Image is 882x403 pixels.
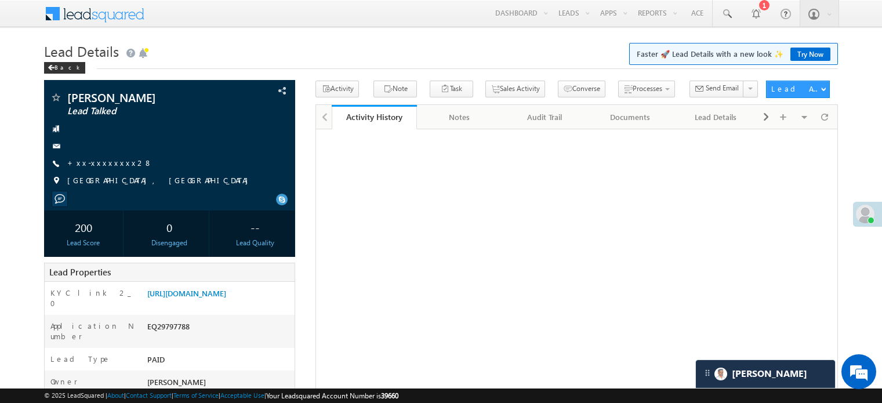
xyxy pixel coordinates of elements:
[426,110,492,124] div: Notes
[674,105,759,129] a: Lead Details
[417,105,502,129] a: Notes
[147,377,206,387] span: [PERSON_NAME]
[67,106,223,117] span: Lead Talked
[332,105,417,129] a: Activity History
[588,105,673,129] a: Documents
[44,390,398,401] span: © 2025 LeadSquared | | | | |
[133,216,206,238] div: 0
[373,81,417,97] button: Note
[695,360,836,389] div: carter-dragCarter[PERSON_NAME]
[732,368,807,379] span: Carter
[512,110,578,124] div: Audit Trail
[703,368,712,377] img: carter-drag
[44,42,119,60] span: Lead Details
[147,288,226,298] a: [URL][DOMAIN_NAME]
[144,321,295,337] div: EQ29797788
[47,238,120,248] div: Lead Score
[503,105,588,129] a: Audit Trail
[50,376,78,387] label: Owner
[714,368,727,380] img: Carter
[381,391,398,400] span: 39660
[173,391,219,399] a: Terms of Service
[633,84,662,93] span: Processes
[44,61,91,71] a: Back
[683,110,749,124] div: Lead Details
[50,354,111,364] label: Lead Type
[50,288,135,308] label: KYC link 2_0
[67,158,153,168] a: +xx-xxxxxxxx28
[790,48,830,61] a: Try Now
[107,391,124,399] a: About
[689,81,744,97] button: Send Email
[133,238,206,248] div: Disengaged
[315,81,359,97] button: Activity
[597,110,663,124] div: Documents
[766,81,830,98] button: Lead Actions
[771,83,821,94] div: Lead Actions
[44,62,85,74] div: Back
[219,238,292,248] div: Lead Quality
[340,111,408,122] div: Activity History
[485,81,545,97] button: Sales Activity
[144,354,295,370] div: PAID
[618,81,675,97] button: Processes
[706,83,739,93] span: Send Email
[637,48,830,60] span: Faster 🚀 Lead Details with a new look ✨
[558,81,605,97] button: Converse
[430,81,473,97] button: Task
[219,216,292,238] div: --
[266,391,398,400] span: Your Leadsquared Account Number is
[67,175,254,187] span: [GEOGRAPHIC_DATA], [GEOGRAPHIC_DATA]
[47,216,120,238] div: 200
[49,266,111,278] span: Lead Properties
[220,391,264,399] a: Acceptable Use
[67,92,223,103] span: [PERSON_NAME]
[126,391,172,399] a: Contact Support
[50,321,135,342] label: Application Number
